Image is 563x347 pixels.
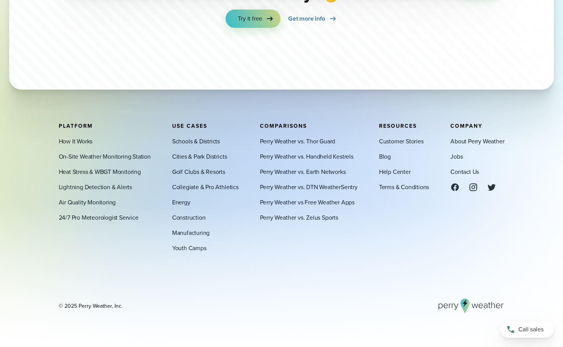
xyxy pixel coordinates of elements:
[260,213,338,222] a: Perry Weather vs. Zelus Sports
[172,243,206,252] a: Youth Camps
[59,182,132,191] a: Lightning Detection & Alerts
[518,325,544,334] span: Call sales
[379,122,417,130] span: Resources
[260,122,307,130] span: Comparisons
[172,137,220,146] a: Schools & Districts
[450,167,479,176] a: Contact Us
[59,152,151,161] a: On-Site Weather Monitoring Station
[260,152,353,161] a: Perry Weather vs. Handheld Kestrels
[172,182,239,191] a: Collegiate & Pro Athletics
[500,321,554,338] a: Call sales
[288,10,337,28] a: Get more info
[226,10,281,28] a: Try it free
[238,14,262,23] span: Try it free
[450,137,504,146] a: About Perry Weather
[379,167,411,176] a: Help Center
[379,152,391,161] a: Blog
[379,137,424,146] a: Customer Stories
[59,137,93,146] a: How It Works
[450,122,482,130] span: Company
[172,122,207,130] span: Use Cases
[260,137,336,146] a: Perry Weather vs. Thor Guard
[59,302,123,310] div: © 2025 Perry Weather, Inc.
[59,122,93,130] span: Platform
[59,213,139,222] a: 24/7 Pro Meteorologist Service
[260,198,355,207] a: Perry Weather vs Free Weather Apps
[172,213,206,222] a: Construction
[172,167,225,176] a: Golf Clubs & Resorts
[450,152,463,161] a: Jobs
[59,198,116,207] a: Air Quality Monitoring
[172,228,210,237] a: Manufacturing
[59,167,141,176] a: Heat Stress & WBGT Monitoring
[288,14,325,23] span: Get more info
[172,152,227,161] a: Cities & Park Districts
[172,198,190,207] a: Energy
[379,182,429,191] a: Terms & Conditions
[260,182,358,191] a: Perry Weather vs. DTN WeatherSentry
[260,167,346,176] a: Perry Weather vs. Earth Networks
